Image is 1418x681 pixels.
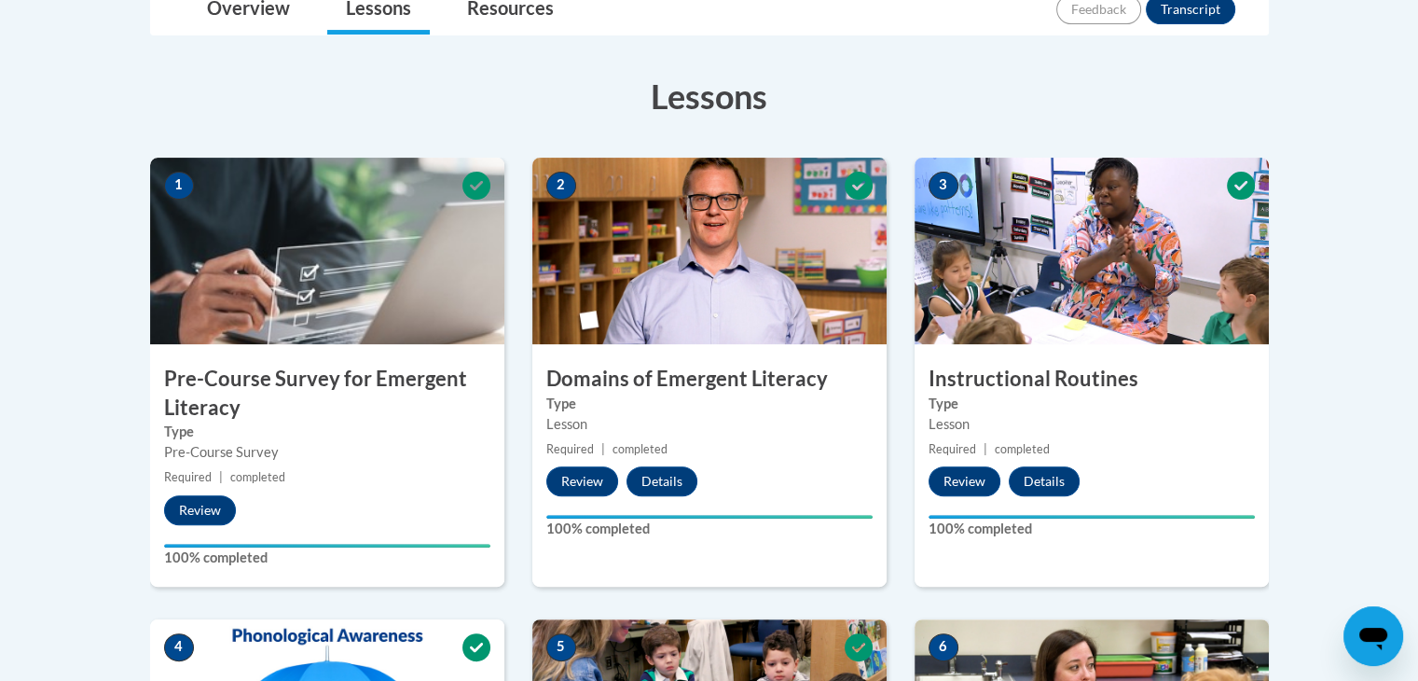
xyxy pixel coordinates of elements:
div: Your progress [164,544,490,548]
div: Your progress [546,515,873,519]
span: 6 [929,633,958,661]
div: Lesson [546,414,873,435]
button: Review [164,495,236,525]
div: Pre-Course Survey [164,442,490,463]
button: Details [626,466,697,496]
span: completed [230,470,285,484]
span: 1 [164,172,194,200]
label: 100% completed [929,519,1255,539]
span: Required [929,442,976,456]
img: Course Image [915,158,1269,344]
span: 3 [929,172,958,200]
span: completed [995,442,1050,456]
label: Type [929,394,1255,414]
button: Review [929,466,1000,496]
h3: Lessons [150,73,1269,119]
span: Required [546,442,594,456]
span: 5 [546,633,576,661]
div: Lesson [929,414,1255,435]
label: 100% completed [164,548,490,568]
span: completed [613,442,668,456]
iframe: Button to launch messaging window [1343,606,1403,666]
button: Details [1009,466,1080,496]
img: Course Image [532,158,887,344]
span: 2 [546,172,576,200]
div: Your progress [929,515,1255,519]
span: | [601,442,605,456]
h3: Instructional Routines [915,365,1269,394]
label: Type [546,394,873,414]
h3: Pre-Course Survey for Emergent Literacy [150,365,504,423]
span: | [219,470,223,484]
span: | [984,442,987,456]
img: Course Image [150,158,504,344]
h3: Domains of Emergent Literacy [532,365,887,394]
span: Required [164,470,212,484]
label: Type [164,422,490,442]
button: Review [546,466,618,496]
span: 4 [164,633,194,661]
label: 100% completed [546,519,873,539]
